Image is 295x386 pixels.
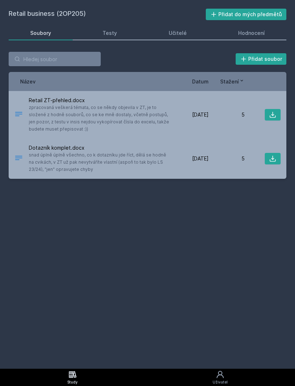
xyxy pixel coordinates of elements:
a: Hodnocení [217,26,287,40]
div: Hodnocení [238,29,265,37]
input: Hledej soubor [9,52,101,66]
div: DOCX [14,154,23,164]
a: Testy [81,26,139,40]
button: Stažení [220,78,245,85]
div: Soubory [30,29,51,37]
div: Uživatel [213,380,228,385]
button: Přidat soubor [236,53,287,65]
a: Učitelé [147,26,208,40]
div: 5 [209,111,245,118]
button: Název [20,78,36,85]
div: DOCX [14,110,23,120]
span: Dotazník komplet.docx [29,144,170,151]
span: [DATE] [192,155,209,162]
div: Study [67,380,78,385]
span: Retail ZT-přehled.docx [29,97,170,104]
div: Testy [103,29,117,37]
h2: Retail business (2OP205) [9,9,206,20]
a: Soubory [9,26,73,40]
button: Datum [192,78,209,85]
div: Učitelé [169,29,187,37]
button: Přidat do mých předmětů [206,9,287,20]
span: Stažení [220,78,239,85]
span: [DATE] [192,111,209,118]
span: zpracovaná veškerá témata, co se někdy objevila v ZT, je to složené z hodně souborů, co se ke mně... [29,104,170,133]
div: 5 [209,155,245,162]
span: snad úplně úplně všechno, co k dotazníku jde říct, dělá se hodně na cvikách, v ZT už pak nevytvář... [29,151,170,173]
